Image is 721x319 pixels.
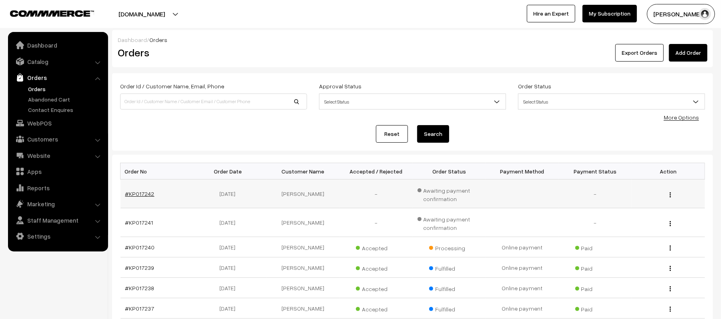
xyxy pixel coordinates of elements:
a: Orders [26,85,105,93]
img: Menu [670,286,671,291]
a: Dashboard [10,38,105,52]
td: [DATE] [193,179,267,208]
span: Select Status [518,94,705,110]
img: Menu [670,266,671,271]
button: Search [417,125,449,143]
a: Contact Enquires [26,106,105,114]
td: [PERSON_NAME] [267,179,340,208]
button: [DOMAIN_NAME] [90,4,193,24]
label: Order Status [518,82,551,90]
a: COMMMERCE [10,8,80,18]
div: / [118,36,707,44]
a: WebPOS [10,116,105,130]
a: #KP017242 [125,190,155,197]
a: Abandoned Cart [26,95,105,104]
th: Order Status [413,163,486,179]
td: [PERSON_NAME] [267,298,340,319]
th: Action [632,163,705,179]
th: Order No [121,163,194,179]
span: Paid [575,283,615,293]
span: Paid [575,262,615,273]
td: [DATE] [193,237,267,257]
td: [PERSON_NAME] [267,208,340,237]
a: My Subscription [582,5,637,22]
input: Order Id / Customer Name / Customer Email / Customer Phone [120,94,307,110]
span: Paid [575,242,615,252]
a: Dashboard [118,36,147,43]
a: Settings [10,229,105,243]
span: Select Status [319,95,506,109]
span: Fulfilled [429,303,469,313]
label: Approval Status [319,82,362,90]
a: Orders [10,70,105,85]
td: - [559,179,632,208]
td: Online payment [486,257,559,278]
span: Accepted [356,262,396,273]
button: [PERSON_NAME] [647,4,715,24]
th: Customer Name [267,163,340,179]
td: [PERSON_NAME] [267,237,340,257]
td: Online payment [486,278,559,298]
td: [DATE] [193,257,267,278]
span: Paid [575,303,615,313]
img: Menu [670,307,671,312]
a: Marketing [10,197,105,211]
img: Menu [670,221,671,226]
span: Processing [429,242,469,252]
td: Online payment [486,298,559,319]
a: Reset [376,125,408,143]
a: #KP017240 [125,244,155,251]
td: [DATE] [193,298,267,319]
span: Accepted [356,283,396,293]
span: Select Status [518,95,705,109]
a: #KP017237 [125,305,155,312]
span: Fulfilled [429,283,469,293]
label: Order Id / Customer Name, Email, Phone [120,82,224,90]
a: More Options [664,114,699,121]
a: #KP017238 [125,285,155,291]
span: Orders [149,36,167,43]
img: user [699,8,711,20]
img: Menu [670,192,671,197]
h2: Orders [118,46,306,59]
th: Accepted / Rejected [339,163,413,179]
span: Fulfilled [429,262,469,273]
span: Accepted [356,303,396,313]
th: Payment Status [559,163,632,179]
td: [DATE] [193,278,267,298]
a: Add Order [669,44,707,62]
td: - [559,208,632,237]
td: [PERSON_NAME] [267,278,340,298]
span: Awaiting payment confirmation [418,213,481,232]
td: Online payment [486,237,559,257]
a: #KP017241 [125,219,153,226]
span: Select Status [319,94,506,110]
th: Payment Method [486,163,559,179]
th: Order Date [193,163,267,179]
td: [DATE] [193,208,267,237]
button: Export Orders [615,44,664,62]
a: Reports [10,181,105,195]
img: COMMMERCE [10,10,94,16]
a: Customers [10,132,105,146]
a: Apps [10,164,105,179]
td: - [339,208,413,237]
span: Awaiting payment confirmation [418,184,481,203]
a: Hire an Expert [527,5,575,22]
a: Website [10,148,105,163]
td: - [339,179,413,208]
a: Catalog [10,54,105,69]
a: #KP017239 [125,264,155,271]
img: Menu [670,245,671,251]
a: Staff Management [10,213,105,227]
td: [PERSON_NAME] [267,257,340,278]
span: Accepted [356,242,396,252]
